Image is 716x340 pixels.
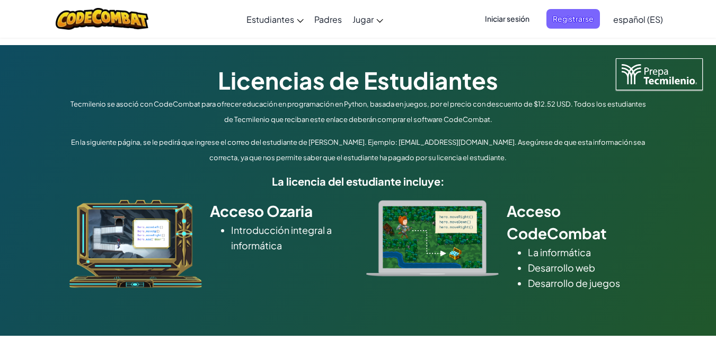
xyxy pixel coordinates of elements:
[241,5,309,33] a: Estudiantes
[67,135,650,165] p: En la siguiente página, se le pedirá que ingrese el correo del estudiante de [PERSON_NAME]. Ejemp...
[528,260,647,275] li: Desarrollo web
[67,64,650,97] h1: Licencias de Estudiantes
[246,14,294,25] span: Estudiantes
[231,222,350,253] li: Introducción integral a informática
[528,275,647,291] li: Desarrollo de juegos
[347,5,388,33] a: Jugar
[366,200,499,276] img: type_real_code.png
[616,58,703,90] img: Tecmilenio logo
[69,200,202,288] img: ozaria_acodus.png
[352,14,374,25] span: Jugar
[479,9,536,29] button: Iniciar sesión
[56,8,148,30] img: CodeCombat logo
[67,97,650,127] p: Tecmilenio se asoció con CodeCombat para ofrecer educación en programación en Python, basada en j...
[309,5,347,33] a: Padres
[608,5,668,33] a: español (ES)
[507,200,647,245] h2: Acceso CodeCombat
[67,173,650,189] h5: La licencia del estudiante incluye:
[528,245,647,260] li: La informática
[546,9,600,29] button: Registrarse
[613,14,663,25] span: español (ES)
[210,200,350,222] h2: Acceso Ozaria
